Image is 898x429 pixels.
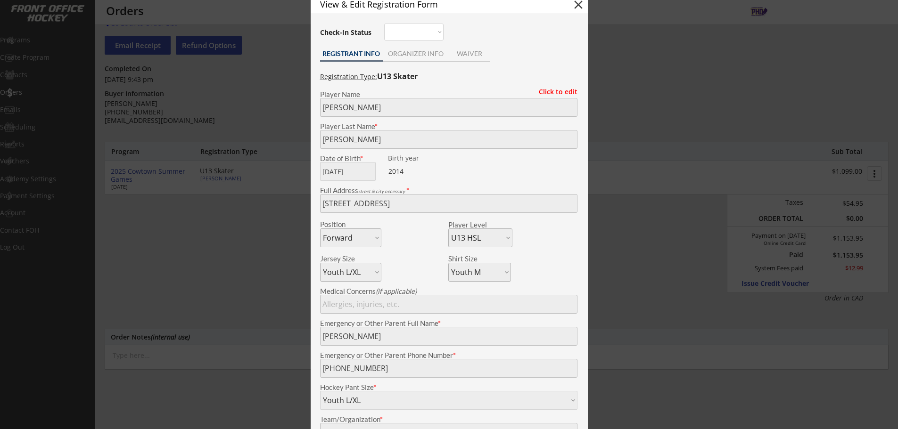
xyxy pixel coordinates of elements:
[320,416,577,423] div: Team/Organization
[449,50,490,57] div: WAIVER
[320,288,577,295] div: Medical Concerns
[320,352,577,359] div: Emergency or Other Parent Phone Number
[320,155,381,162] div: Date of Birth
[320,320,577,327] div: Emergency or Other Parent Full Name
[320,384,577,391] div: Hockey Pant Size
[358,188,405,194] em: street & city necessary
[388,167,447,176] div: 2014
[320,123,577,130] div: Player Last Name
[320,91,577,98] div: Player Name
[388,155,447,162] div: We are transitioning the system to collect and store date of birth instead of just birth year to ...
[388,155,447,162] div: Birth year
[320,221,369,228] div: Position
[376,287,417,295] em: (if applicable)
[377,71,418,81] strong: U13 Skater
[448,221,512,228] div: Player Level
[320,255,369,262] div: Jersey Size
[320,187,577,194] div: Full Address
[320,72,377,81] u: Registration Type:
[320,194,577,213] input: Street, City, Province/State
[448,255,497,262] div: Shirt Size
[383,50,449,57] div: ORGANIZER INFO
[320,50,383,57] div: REGISTRANT INFO
[320,29,373,36] div: Check-In Status
[532,89,577,95] div: Click to edit
[320,295,577,314] input: Allergies, injuries, etc.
